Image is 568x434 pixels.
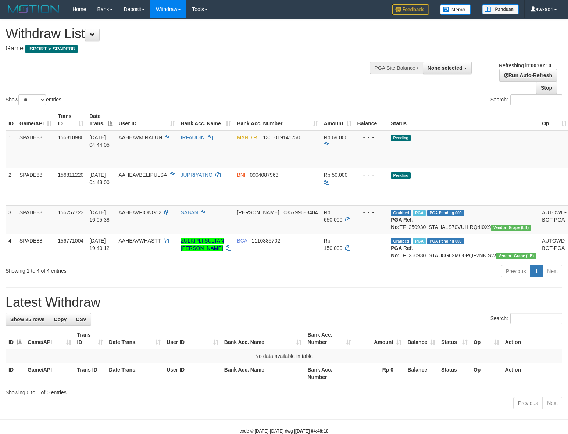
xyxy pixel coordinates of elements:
span: Refreshing in: [499,62,551,68]
a: Next [542,397,562,409]
span: [DATE] 16:05:38 [89,209,110,223]
span: Vendor URL: https://dashboard.q2checkout.com/secure [491,225,531,231]
a: Stop [536,82,557,94]
span: BCA [237,238,247,244]
a: JUPRIYATNO [181,172,213,178]
span: Rp 69.000 [324,134,348,140]
th: Bank Acc. Number [304,363,354,384]
span: Pending [391,135,411,141]
span: PGA Pending [427,238,464,244]
label: Search: [490,313,562,324]
span: Pending [391,172,411,179]
a: Next [542,265,562,277]
a: ZULKIPLI SULTAN [PERSON_NAME] [181,238,224,251]
td: 4 [6,234,17,262]
td: SPADE88 [17,130,55,168]
strong: [DATE] 04:48:10 [295,428,328,434]
h1: Latest Withdraw [6,295,562,310]
div: Showing 0 to 0 of 0 entries [6,386,562,396]
input: Search: [510,313,562,324]
th: Date Trans.: activate to sort column ascending [106,328,164,349]
strong: 00:00:10 [531,62,551,68]
th: Amount: activate to sort column ascending [354,328,404,349]
div: - - - [357,209,385,216]
th: Status: activate to sort column ascending [438,328,471,349]
span: Show 25 rows [10,316,44,322]
th: ID [6,363,25,384]
span: CSV [76,316,86,322]
div: - - - [357,171,385,179]
span: AAHEAVWHASTT [118,238,161,244]
th: ID [6,110,17,130]
span: [PERSON_NAME] [237,209,279,215]
th: User ID: activate to sort column ascending [164,328,221,349]
span: Copy 085799683404 to clipboard [283,209,318,215]
td: 1 [6,130,17,168]
span: Copy [54,316,67,322]
th: Rp 0 [354,363,404,384]
a: Copy [49,313,71,326]
th: Bank Acc. Name: activate to sort column ascending [221,328,305,349]
th: Game/API: activate to sort column ascending [17,110,55,130]
span: BNI [237,172,245,178]
span: Marked by awxwdspade [413,210,426,216]
b: PGA Ref. No: [391,217,413,230]
th: Date Trans.: activate to sort column descending [86,110,115,130]
td: SPADE88 [17,234,55,262]
a: Show 25 rows [6,313,49,326]
a: SABAN [181,209,198,215]
th: Op: activate to sort column ascending [471,328,502,349]
input: Search: [510,94,562,105]
th: ID: activate to sort column descending [6,328,25,349]
h4: Game: [6,45,371,52]
div: - - - [357,237,385,244]
th: Bank Acc. Name [221,363,305,384]
span: None selected [428,65,462,71]
div: - - - [357,134,385,141]
span: 156757723 [58,209,83,215]
span: Rp 50.000 [324,172,348,178]
th: Bank Acc. Name: activate to sort column ascending [178,110,234,130]
select: Showentries [18,94,46,105]
th: Bank Acc. Number: activate to sort column ascending [304,328,354,349]
th: Amount: activate to sort column ascending [321,110,354,130]
span: MANDIRI [237,134,258,140]
span: Rp 650.000 [324,209,343,223]
img: Feedback.jpg [392,4,429,15]
a: Run Auto-Refresh [499,69,557,82]
td: No data available in table [6,349,562,363]
th: Balance: activate to sort column ascending [404,328,438,349]
span: Vendor URL: https://dashboard.q2checkout.com/secure [496,253,536,259]
th: Action [502,328,562,349]
div: Showing 1 to 4 of 4 entries [6,264,231,275]
span: [DATE] 19:40:12 [89,238,110,251]
th: Game/API [25,363,74,384]
span: 156810986 [58,134,83,140]
th: Bank Acc. Number: activate to sort column ascending [234,110,321,130]
span: AAHEAVMIRALUN [118,134,162,140]
span: 156771004 [58,238,83,244]
th: Balance [354,110,388,130]
img: panduan.png [482,4,519,14]
span: PGA Pending [427,210,464,216]
h1: Withdraw List [6,26,371,41]
span: AAHEAVBELIPULSA [118,172,167,178]
b: PGA Ref. No: [391,245,413,258]
div: PGA Site Balance / [370,62,423,74]
img: Button%20Memo.svg [440,4,471,15]
th: Balance [404,363,438,384]
a: Previous [513,397,543,409]
td: SPADE88 [17,205,55,234]
small: code © [DATE]-[DATE] dwg | [240,428,329,434]
td: 3 [6,205,17,234]
span: Grabbed [391,238,411,244]
th: Op [471,363,502,384]
td: TF_250930_STAU8G62MO0PQF2NKISW [388,234,539,262]
th: User ID [164,363,221,384]
th: Status [438,363,471,384]
th: Date Trans. [106,363,164,384]
a: Previous [501,265,531,277]
span: Grabbed [391,210,411,216]
span: AAHEAVPIONG12 [118,209,161,215]
span: [DATE] 04:48:00 [89,172,110,185]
